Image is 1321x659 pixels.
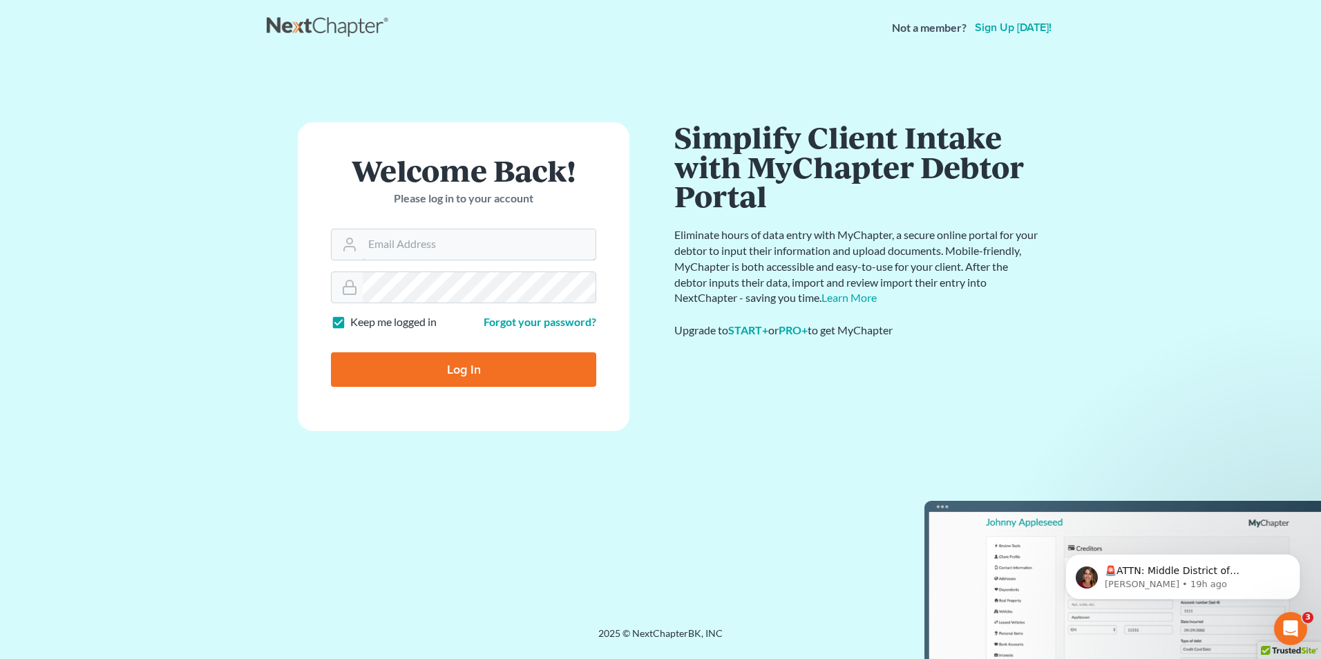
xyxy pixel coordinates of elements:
[674,323,1040,338] div: Upgrade to or to get MyChapter
[331,191,596,207] p: Please log in to your account
[674,122,1040,211] h1: Simplify Client Intake with MyChapter Debtor Portal
[267,627,1054,651] div: 2025 © NextChapterBK, INC
[331,155,596,185] h1: Welcome Back!
[892,20,967,36] strong: Not a member?
[779,323,808,336] a: PRO+
[972,22,1054,33] a: Sign up [DATE]!
[674,227,1040,306] p: Eliminate hours of data entry with MyChapter, a secure online portal for your debtor to input the...
[1302,612,1313,623] span: 3
[728,323,768,336] a: START+
[1045,525,1321,622] iframe: Intercom notifications message
[363,229,596,260] input: Email Address
[821,291,877,304] a: Learn More
[484,315,596,328] a: Forgot your password?
[1274,612,1307,645] iframe: Intercom live chat
[331,352,596,387] input: Log In
[350,314,437,330] label: Keep me logged in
